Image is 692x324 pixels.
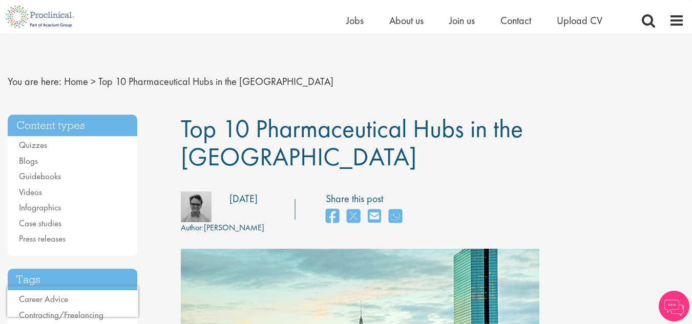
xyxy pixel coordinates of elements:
[500,14,531,27] a: Contact
[181,222,204,233] span: Author:
[8,269,137,291] h3: Tags
[181,191,212,222] img: fb6cd5f0-fa1d-4d4c-83a8-08d6cc4cf00b
[389,14,424,27] a: About us
[346,14,364,27] a: Jobs
[347,206,360,228] a: share on twitter
[19,218,61,229] a: Case studies
[557,14,602,27] a: Upload CV
[449,14,475,27] a: Join us
[659,291,689,321] img: Chatbot
[7,286,138,317] iframe: reCAPTCHA
[19,309,103,320] a: Contracting/Freelancing
[368,206,381,228] a: share on email
[19,155,38,166] a: Blogs
[98,75,333,88] span: Top 10 Pharmaceutical Hubs in the [GEOGRAPHIC_DATA]
[19,170,61,182] a: Guidebooks
[181,222,264,234] div: [PERSON_NAME]
[326,191,407,206] label: Share this post
[19,233,66,244] a: Press releases
[64,75,88,88] a: breadcrumb link
[8,75,61,88] span: You are here:
[229,191,258,206] div: [DATE]
[19,186,42,198] a: Videos
[181,112,523,173] span: Top 10 Pharmaceutical Hubs in the [GEOGRAPHIC_DATA]
[19,202,61,213] a: Infographics
[389,206,402,228] a: share on whats app
[326,206,339,228] a: share on facebook
[91,75,96,88] span: >
[8,115,137,137] h3: Content types
[19,139,47,150] a: Quizzes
